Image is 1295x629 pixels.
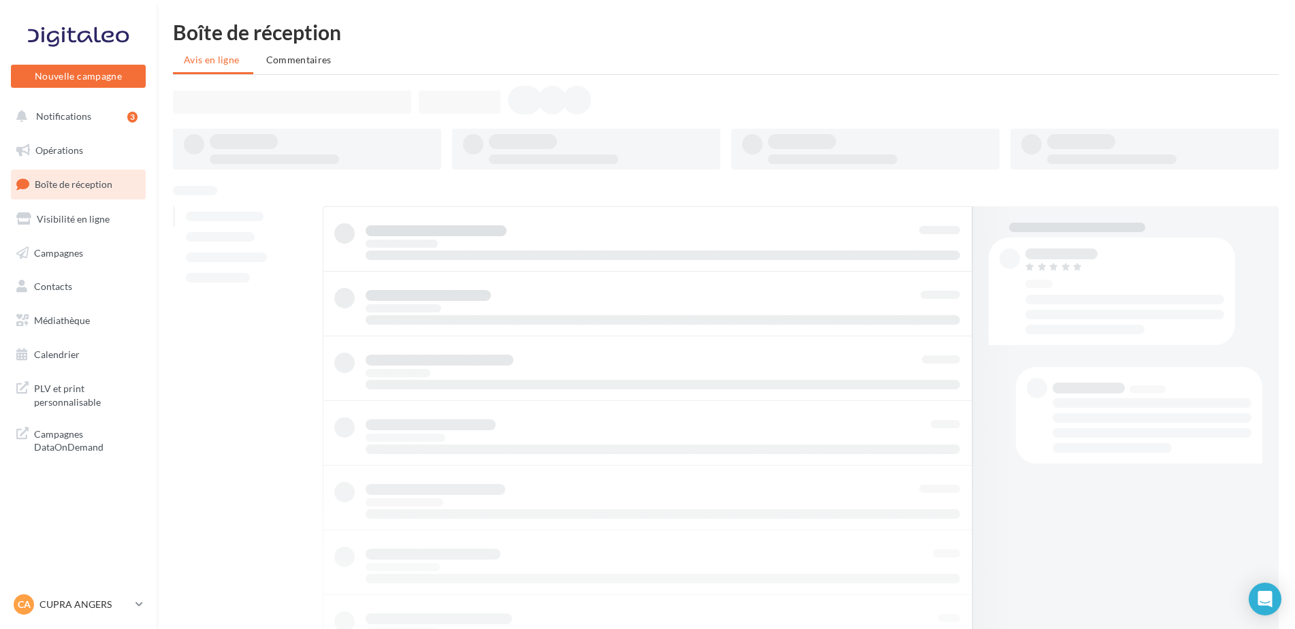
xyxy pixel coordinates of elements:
[8,102,143,131] button: Notifications 3
[35,144,83,156] span: Opérations
[8,340,148,369] a: Calendrier
[127,112,138,123] div: 3
[266,54,332,65] span: Commentaires
[34,314,90,326] span: Médiathèque
[37,213,110,225] span: Visibilité en ligne
[34,349,80,360] span: Calendrier
[8,374,148,414] a: PLV et print personnalisable
[34,246,83,258] span: Campagnes
[18,598,31,611] span: CA
[8,419,148,459] a: Campagnes DataOnDemand
[173,22,1279,42] div: Boîte de réception
[34,280,72,292] span: Contacts
[11,65,146,88] button: Nouvelle campagne
[36,110,91,122] span: Notifications
[8,272,148,301] a: Contacts
[11,592,146,617] a: CA CUPRA ANGERS
[34,425,140,454] span: Campagnes DataOnDemand
[8,136,148,165] a: Opérations
[8,205,148,233] a: Visibilité en ligne
[34,379,140,408] span: PLV et print personnalisable
[8,170,148,199] a: Boîte de réception
[8,306,148,335] a: Médiathèque
[39,598,130,611] p: CUPRA ANGERS
[35,178,112,190] span: Boîte de réception
[1249,583,1281,615] div: Open Intercom Messenger
[8,239,148,268] a: Campagnes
